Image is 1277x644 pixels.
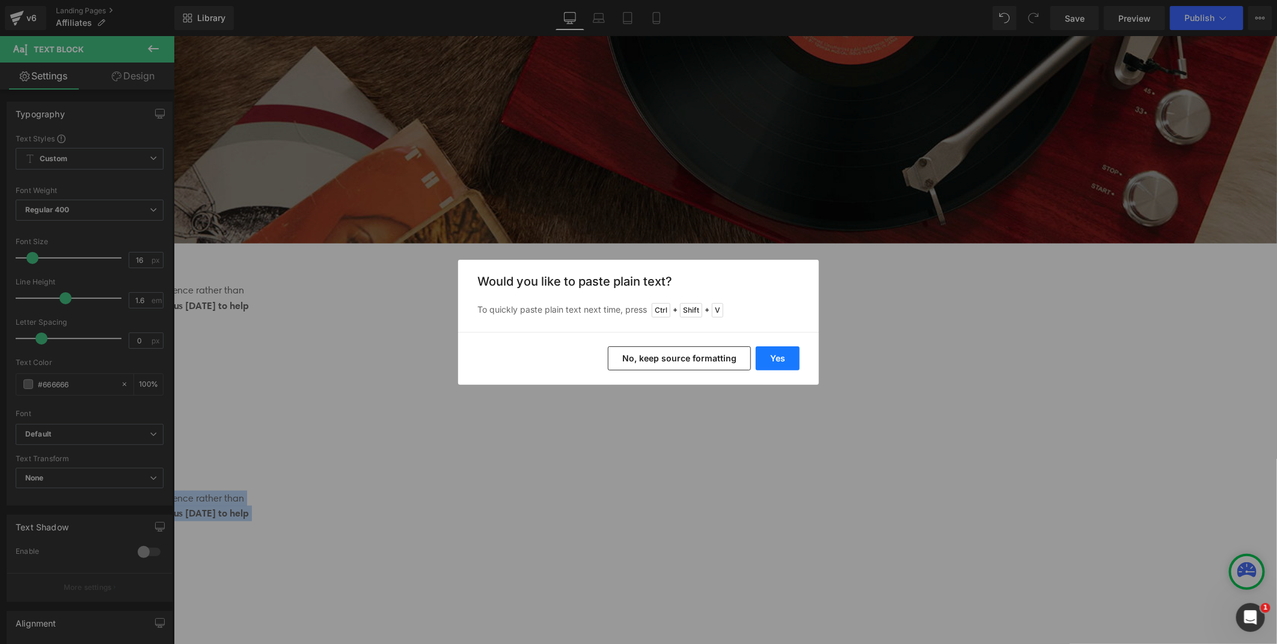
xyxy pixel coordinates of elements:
[1261,603,1270,613] span: 1
[712,303,723,317] span: V
[705,304,709,316] span: +
[1236,603,1265,632] iframe: Intercom live chat
[477,274,800,289] h3: Would you like to paste plain text?
[477,303,800,317] p: To quickly paste plain text next time, press
[756,346,800,370] button: Yes
[680,303,702,317] span: Shift
[673,304,678,316] span: +
[652,303,670,317] span: Ctrl
[608,346,751,370] button: No, keep source formatting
